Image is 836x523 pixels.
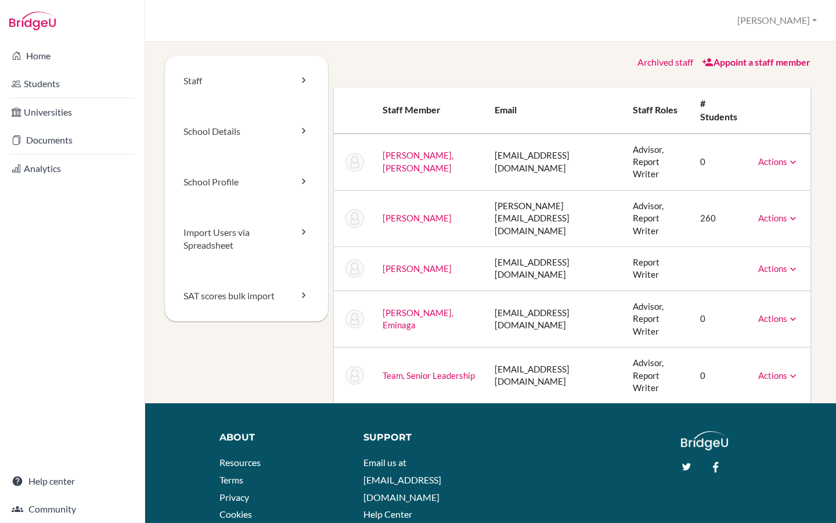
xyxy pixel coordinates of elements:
a: [PERSON_NAME], Eminaga [383,307,453,330]
td: 0 [691,348,749,404]
td: Advisor, Report Writer [624,348,691,404]
th: Staff member [373,88,485,134]
a: [PERSON_NAME] [383,213,452,223]
div: About [219,431,347,445]
img: Hijrana Aliyeva [345,153,364,171]
a: Universities [2,101,142,124]
a: Email us at [EMAIL_ADDRESS][DOMAIN_NAME] [363,457,441,502]
td: [EMAIL_ADDRESS][DOMAIN_NAME] [485,348,624,404]
a: Documents [2,128,142,152]
a: School Profile [165,157,328,207]
a: Analytics [2,157,142,180]
a: Cookies [219,508,252,520]
img: logo_white@2x-f4f0deed5e89b7ecb1c2cc34c3e3d731f90f0f143d5ea2071677605dd97b5244.png [681,431,728,450]
td: Advisor, Report Writer [624,190,691,246]
a: Import Users via Spreadsheet [165,207,328,271]
div: Support [363,431,482,445]
th: Email [485,88,624,134]
img: Eminaga Sadigov [345,310,364,328]
a: Terms [219,474,243,485]
a: Resources [219,457,261,468]
td: [EMAIL_ADDRESS][DOMAIN_NAME] [485,247,624,291]
a: Staff [165,56,328,106]
a: Appoint a staff member [702,56,810,67]
a: Actions [758,213,799,223]
a: School Details [165,106,328,157]
a: Team, Senior Leadership [383,370,475,381]
a: Archived staff [637,56,693,67]
a: Students [2,72,142,95]
td: [EMAIL_ADDRESS][DOMAIN_NAME] [485,134,624,191]
a: Help Center [363,508,412,520]
td: 260 [691,190,749,246]
td: [PERSON_NAME][EMAIL_ADDRESS][DOMAIN_NAME] [485,190,624,246]
td: Report Writer [624,247,691,291]
a: Actions [758,370,799,381]
td: 0 [691,134,749,191]
td: Advisor, Report Writer [624,134,691,191]
a: SAT scores bulk import [165,271,328,321]
a: Home [2,44,142,67]
a: [PERSON_NAME], [PERSON_NAME] [383,150,453,173]
td: [EMAIL_ADDRESS][DOMAIN_NAME] [485,291,624,347]
td: 0 [691,291,749,347]
th: # students [691,88,749,134]
a: [PERSON_NAME] [383,263,452,274]
button: [PERSON_NAME] [732,10,822,31]
a: Privacy [219,492,249,503]
img: Senior Leadership Team [345,366,364,385]
a: Help center [2,470,142,493]
a: Actions [758,156,799,167]
img: Nargiz Mammadova [345,209,364,228]
a: Actions [758,313,799,324]
img: Bridge-U [9,12,56,30]
a: Community [2,497,142,521]
img: Lamiya Masmaliyeva [345,259,364,278]
td: Advisor, Report Writer [624,291,691,347]
a: Actions [758,263,799,274]
th: Staff roles [624,88,691,134]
